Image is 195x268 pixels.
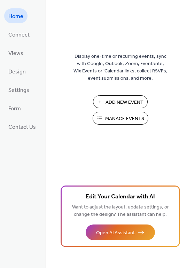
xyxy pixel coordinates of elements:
a: Home [4,8,28,23]
a: Views [4,45,28,60]
span: Want to adjust the layout, update settings, or change the design? The assistant can help. [72,203,169,219]
span: Add New Event [106,99,143,106]
span: Display one-time or recurring events, sync with Google, Outlook, Zoom, Eventbrite, Wix Events or ... [73,53,167,82]
span: Manage Events [105,115,144,123]
span: Contact Us [8,122,36,133]
a: Connect [4,27,34,42]
button: Add New Event [93,95,148,108]
span: Edit Your Calendar with AI [86,192,155,202]
a: Form [4,101,25,116]
span: Home [8,11,23,22]
button: Open AI Assistant [86,224,155,240]
a: Design [4,64,30,79]
span: Views [8,48,23,59]
span: Connect [8,30,30,40]
a: Settings [4,82,33,97]
span: Design [8,66,26,77]
button: Manage Events [93,112,148,125]
span: Settings [8,85,29,96]
a: Contact Us [4,119,40,134]
span: Form [8,103,21,114]
span: Open AI Assistant [96,229,135,237]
